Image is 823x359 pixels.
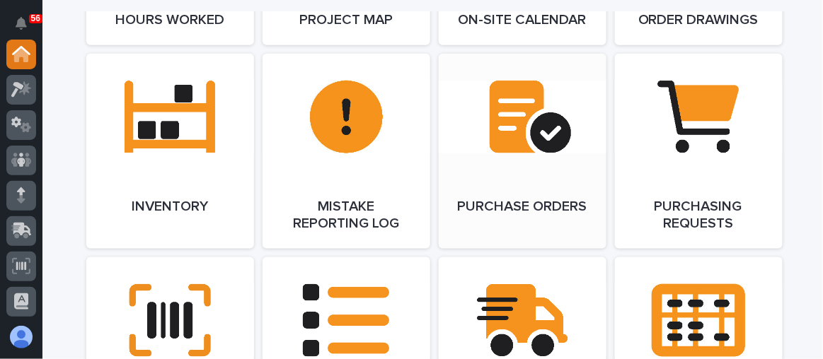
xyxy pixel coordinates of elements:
[263,54,430,249] a: Mistake Reporting Log
[6,8,36,38] button: Notifications
[615,54,783,249] a: Purchasing Requests
[439,54,606,249] a: Purchase Orders
[86,54,254,249] a: Inventory
[18,17,36,40] div: Notifications56
[6,322,36,352] button: users-avatar
[31,13,40,23] p: 56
